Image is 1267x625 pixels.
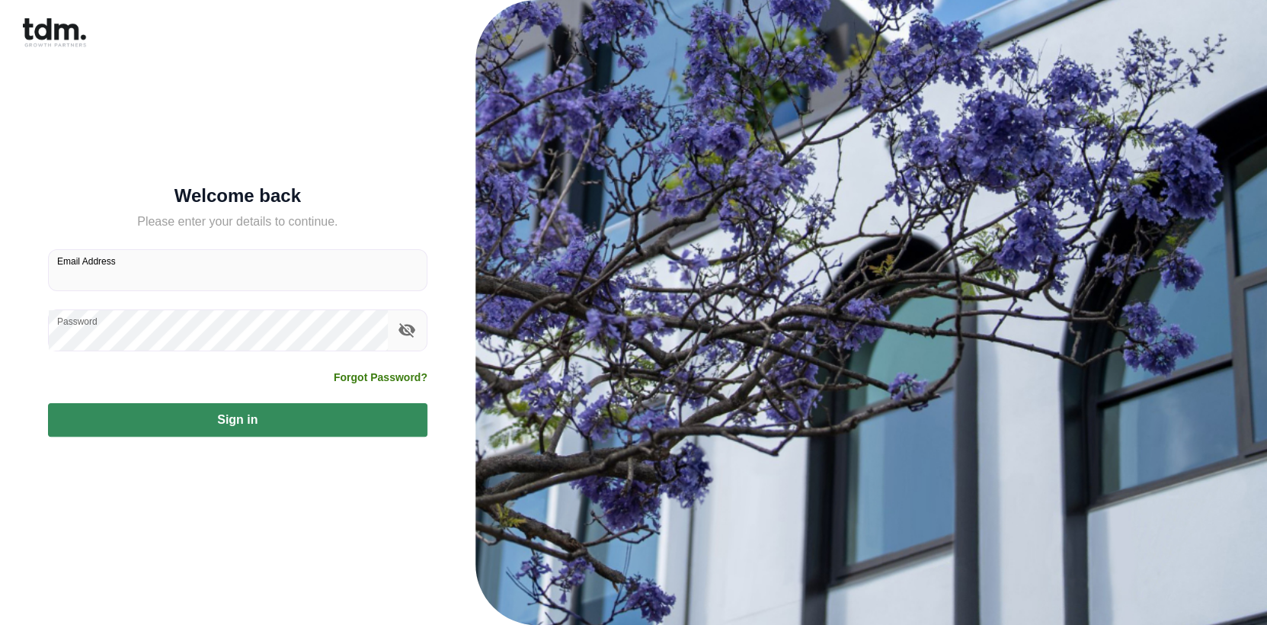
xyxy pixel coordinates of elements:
[48,403,427,437] button: Sign in
[57,255,116,268] label: Email Address
[334,370,427,385] a: Forgot Password?
[394,317,420,343] button: toggle password visibility
[57,315,98,328] label: Password
[48,213,427,231] h5: Please enter your details to continue.
[48,188,427,204] h5: Welcome back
